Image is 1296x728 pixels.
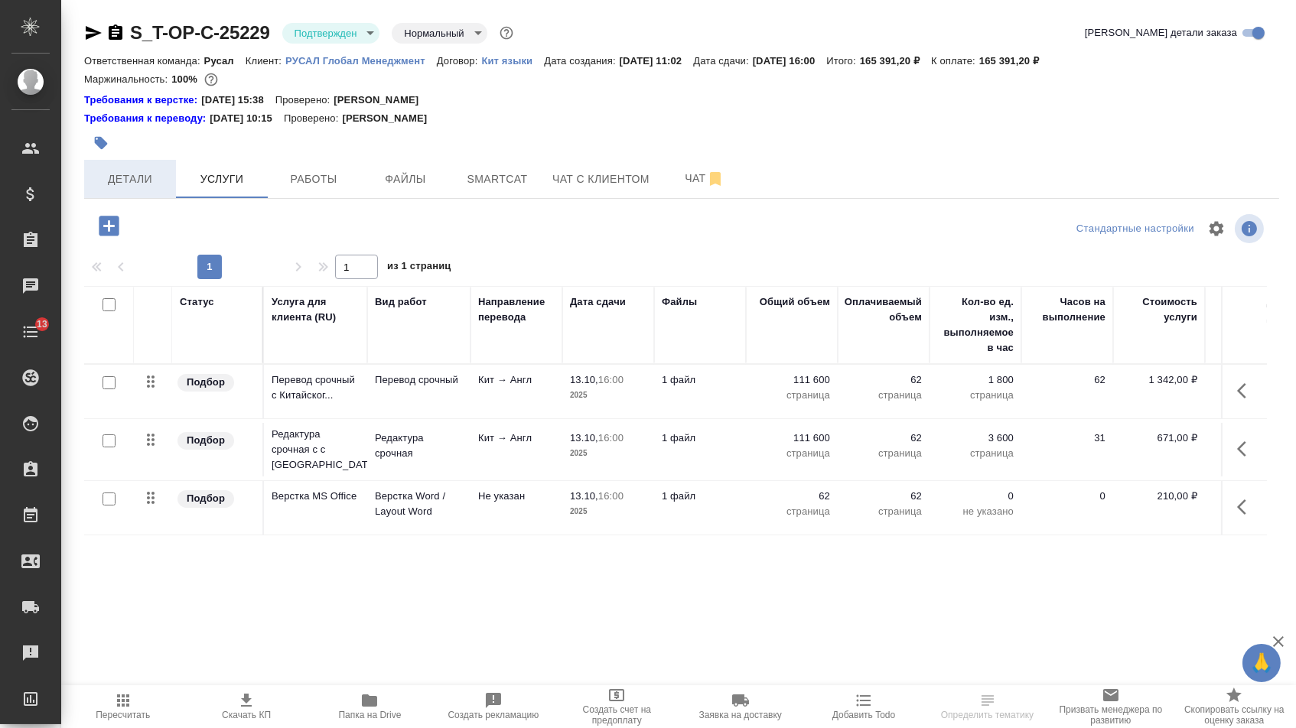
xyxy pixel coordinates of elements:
[1213,489,1289,504] p: 0 %
[481,54,544,67] a: Кит языки
[246,55,285,67] p: Клиент:
[88,210,130,242] button: Добавить услугу
[598,490,624,502] p: 16:00
[106,24,125,42] button: Скопировать ссылку
[171,73,201,85] p: 100%
[598,432,624,444] p: 16:00
[941,710,1034,720] span: Определить тематику
[845,388,922,403] p: страница
[1182,704,1287,726] span: Скопировать ссылку на оценку заказа
[544,55,619,67] p: Дата создания:
[1249,647,1275,679] span: 🙏
[979,55,1050,67] p: 165 391,20 ₽
[1198,210,1235,247] span: Настроить таблицу
[1228,489,1265,525] button: Показать кнопки
[334,93,430,108] p: [PERSON_NAME]
[284,111,343,126] p: Проверено:
[662,294,697,310] div: Файлы
[845,446,922,461] p: страница
[662,489,738,504] p: 1 файл
[662,372,738,388] p: 1 файл
[845,431,922,446] p: 62
[937,504,1014,519] p: не указано
[570,490,598,502] p: 13.10,
[937,431,1014,446] p: 3 600
[826,55,859,67] p: Итого:
[222,710,271,720] span: Скачать КП
[1228,431,1265,467] button: Показать кнопки
[565,704,669,726] span: Создать счет на предоплату
[339,710,402,720] span: Папка на Drive
[1213,372,1289,388] p: 0 %
[201,93,275,108] p: [DATE] 15:38
[937,372,1014,388] p: 1 800
[272,294,360,325] div: Услуга для клиента (RU)
[201,70,221,89] button: 0.00 RUB;
[204,55,246,67] p: Русал
[61,685,184,728] button: Пересчитать
[84,111,210,126] a: Требования к переводу:
[84,93,201,108] a: Требования к верстке:
[1049,685,1172,728] button: Призвать менеджера по развитию
[375,372,463,388] p: Перевод срочный
[272,489,360,504] p: Верстка MS Office
[285,54,437,67] a: РУСАЛ Глобал Менеджмент
[478,372,555,388] p: Кит → Англ
[754,431,830,446] p: 111 600
[392,23,487,44] div: Подтвержден
[1073,217,1198,241] div: split button
[185,170,259,189] span: Услуги
[478,431,555,446] p: Кит → Англ
[375,294,427,310] div: Вид работ
[387,257,451,279] span: из 1 страниц
[754,388,830,403] p: страница
[570,294,626,310] div: Дата сдачи
[275,93,334,108] p: Проверено:
[1021,423,1113,476] td: 31
[1228,372,1265,409] button: Показать кнопки
[375,431,463,461] p: Редактура срочная
[620,55,694,67] p: [DATE] 11:02
[570,388,646,403] p: 2025
[760,294,830,310] div: Общий объем
[277,170,350,189] span: Работы
[1085,25,1237,41] span: [PERSON_NAME] детали заказа
[272,427,360,473] p: Редактура срочная с с [GEOGRAPHIC_DATA]...
[552,170,650,189] span: Чат с клиентом
[753,55,827,67] p: [DATE] 16:00
[184,685,308,728] button: Скачать КП
[845,489,922,504] p: 62
[754,489,830,504] p: 62
[497,23,516,43] button: Доп статусы указывают на важность/срочность заказа
[1242,644,1281,682] button: 🙏
[754,372,830,388] p: 111 600
[84,126,118,160] button: Добавить тэг
[1121,372,1197,388] p: 1 342,00 ₽
[1121,431,1197,446] p: 671,00 ₽
[570,446,646,461] p: 2025
[832,710,895,720] span: Добавить Todo
[84,73,171,85] p: Маржинальность:
[282,23,380,44] div: Подтвержден
[937,294,1014,356] div: Кол-во ед. изм., выполняемое в час
[662,431,738,446] p: 1 файл
[285,55,437,67] p: РУСАЛ Глобал Менеджмент
[308,685,431,728] button: Папка на Drive
[84,55,204,67] p: Ответственная команда:
[845,294,922,325] div: Оплачиваемый объем
[375,489,463,519] p: Верстка Word / Layout Word
[448,710,539,720] span: Создать рекламацию
[860,55,931,67] p: 165 391,20 ₽
[845,504,922,519] p: страница
[461,170,534,189] span: Smartcat
[130,22,270,43] a: S_T-OP-C-25229
[399,27,468,40] button: Нормальный
[84,111,210,126] div: Нажми, чтобы открыть папку с инструкцией
[187,375,225,390] p: Подбор
[1121,294,1197,325] div: Стоимость услуги
[187,433,225,448] p: Подбор
[431,685,555,728] button: Создать рекламацию
[1213,294,1289,325] div: Скидка / наценка
[937,489,1014,504] p: 0
[754,446,830,461] p: страница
